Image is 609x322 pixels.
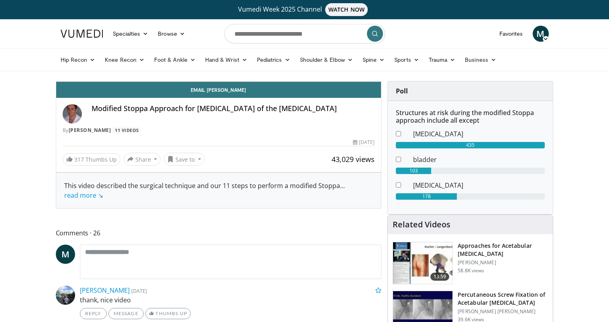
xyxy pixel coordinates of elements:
p: 58.8K views [458,267,484,274]
a: M [56,245,75,264]
a: Email [PERSON_NAME] [56,82,381,98]
dd: [MEDICAL_DATA] [407,129,551,139]
div: This video described the surgical technique and our 11 steps to perform a modified Stoppa [64,181,373,200]
img: Avatar [56,286,75,305]
a: Business [460,52,501,68]
h3: Approaches for Acetabular [MEDICAL_DATA] [458,242,548,258]
dd: bladder [407,155,551,164]
a: Pediatrics [252,52,295,68]
h4: Related Videos [393,220,450,229]
div: 435 [396,142,545,148]
span: 43,029 views [332,154,375,164]
a: Specialties [108,26,153,42]
div: 103 [396,168,431,174]
a: M [533,26,549,42]
a: read more ↘ [64,191,103,200]
img: 289877_0000_1.png.150x105_q85_crop-smart_upscale.jpg [393,242,452,284]
a: Sports [389,52,424,68]
p: [PERSON_NAME] [458,259,548,266]
a: Hand & Wrist [200,52,252,68]
img: Avatar [63,104,82,124]
a: Foot & Ankle [149,52,200,68]
small: [DATE] [131,287,147,294]
a: 317 Thumbs Up [63,153,120,166]
h4: Modified Stoppa Approach for [MEDICAL_DATA] of the [MEDICAL_DATA] [92,104,375,113]
a: 11 Videos [112,127,142,134]
input: Search topics, interventions [224,24,385,43]
p: thank, nice video [80,295,382,305]
a: [PERSON_NAME] [80,286,130,295]
h6: Structures at risk during the modified Stoppa approach include all except [396,109,545,124]
h3: Percutaneous Screw Fixation of Acetabular [MEDICAL_DATA] [458,291,548,307]
div: 178 [396,193,457,200]
a: Trauma [424,52,460,68]
button: Share [124,153,161,166]
span: Comments 26 [56,228,382,238]
a: 13:59 Approaches for Acetabular [MEDICAL_DATA] [PERSON_NAME] 58.8K views [393,242,548,284]
img: VuMedi Logo [61,30,103,38]
p: [PERSON_NAME] [PERSON_NAME] [458,308,548,315]
a: Favorites [495,26,528,42]
span: 13:59 [430,273,450,281]
a: Browse [153,26,190,42]
a: [PERSON_NAME] [69,127,111,134]
div: [DATE] [353,139,375,146]
span: WATCH NOW [325,3,368,16]
a: Message [108,308,144,319]
a: Reply [80,308,107,319]
a: Knee Recon [100,52,149,68]
dd: [MEDICAL_DATA] [407,180,551,190]
span: 317 [74,156,84,163]
a: Spine [358,52,389,68]
div: By [63,127,375,134]
a: Hip Recon [56,52,100,68]
strong: Poll [396,87,408,95]
a: Vumedi Week 2025 ChannelWATCH NOW [62,3,548,16]
button: Save to [164,153,205,166]
a: Thumbs Up [145,308,191,319]
a: Shoulder & Elbow [295,52,358,68]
